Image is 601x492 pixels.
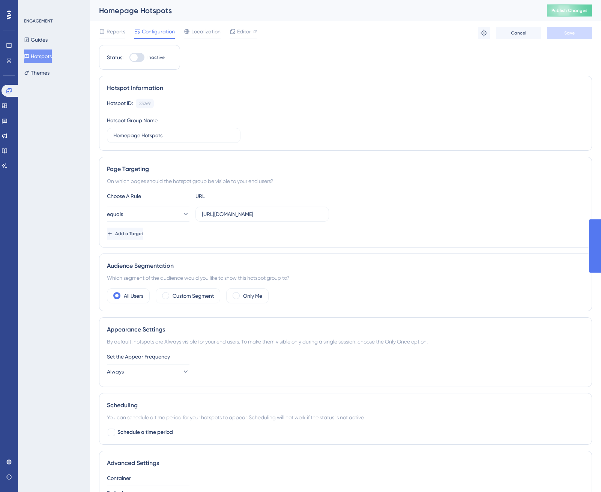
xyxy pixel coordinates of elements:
span: Add a Target [115,231,143,237]
button: Publish Changes [547,4,592,16]
div: Set the Appear Frequency [107,352,584,361]
span: Configuration [142,27,175,36]
span: Publish Changes [551,7,587,13]
button: Always [107,364,189,379]
span: Cancel [511,30,526,36]
span: Editor [237,27,251,36]
button: Hotspots [24,49,52,63]
div: Advanced Settings [107,459,584,468]
div: ENGAGEMENT [24,18,53,24]
div: Hotspot Information [107,84,584,93]
div: Container [107,474,584,483]
div: Appearance Settings [107,325,584,334]
div: Homepage Hotspots [99,5,528,16]
div: Status: [107,53,123,62]
button: Guides [24,33,48,46]
button: Cancel [496,27,541,39]
input: yourwebsite.com/path [202,210,323,218]
span: Schedule a time period [117,428,173,437]
div: On which pages should the hotspot group be visible to your end users? [107,177,584,186]
button: Add a Target [107,228,143,240]
span: Always [107,367,124,376]
div: URL [195,192,278,201]
label: Only Me [243,291,262,300]
button: Save [547,27,592,39]
div: You can schedule a time period for your hotspots to appear. Scheduling will not work if the statu... [107,413,584,422]
label: All Users [124,291,143,300]
div: Which segment of the audience would you like to show this hotspot group to? [107,273,584,282]
div: Scheduling [107,401,584,410]
div: Choose A Rule [107,192,189,201]
span: Inactive [147,54,165,60]
div: Hotspot ID: [107,99,133,108]
div: 23269 [139,100,150,106]
iframe: UserGuiding AI Assistant Launcher [569,462,592,485]
span: Reports [107,27,125,36]
span: Save [564,30,575,36]
input: Type your Hotspot Group Name here [113,131,234,139]
button: Themes [24,66,50,79]
div: Hotspot Group Name [107,116,158,125]
span: equals [107,210,123,219]
div: Audience Segmentation [107,261,584,270]
button: equals [107,207,189,222]
span: Localization [191,27,221,36]
div: Page Targeting [107,165,584,174]
div: By default, hotspots are Always visible for your end users. To make them visible only during a si... [107,337,584,346]
label: Custom Segment [173,291,214,300]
